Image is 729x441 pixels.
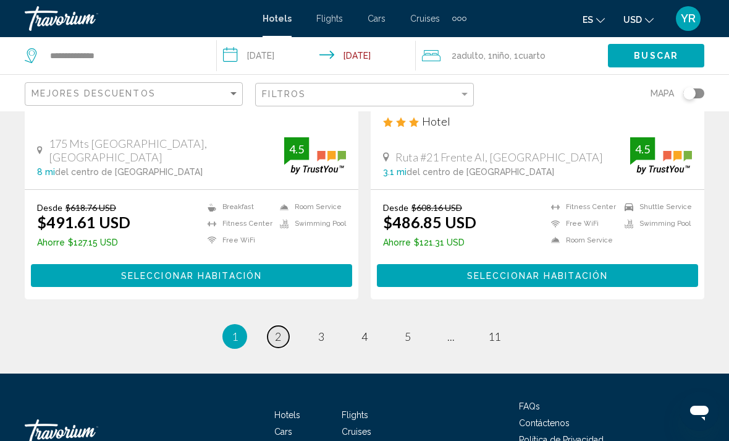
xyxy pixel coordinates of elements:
[31,264,352,287] button: Seleccionar habitación
[583,11,605,28] button: Change language
[274,427,292,437] a: Cars
[217,37,415,74] button: Check-in date: Aug 29, 2025 Check-out date: Sep 2, 2025
[201,218,274,229] li: Fitness Center
[510,47,546,64] span: , 1
[422,114,450,128] span: Hotel
[484,47,510,64] span: , 1
[623,15,642,25] span: USD
[377,264,698,287] button: Seleccionar habitación
[608,44,704,67] button: Buscar
[368,14,386,24] a: Cars
[411,202,462,213] del: $608.16 USD
[519,418,570,428] a: Contáctenos
[65,202,116,213] del: $618.76 USD
[519,401,540,411] a: FAQs
[201,235,274,246] li: Free WiFi
[32,88,156,98] span: Mejores descuentos
[377,267,698,281] a: Seleccionar habitación
[274,218,346,229] li: Swimming Pool
[275,330,281,343] span: 2
[25,6,250,31] a: Travorium
[518,51,546,61] span: Cuarto
[342,410,368,420] a: Flights
[342,427,371,437] a: Cruises
[49,137,284,164] span: 175 Mts [GEOGRAPHIC_DATA], [GEOGRAPHIC_DATA]
[407,167,554,177] span: del centro de [GEOGRAPHIC_DATA]
[545,218,618,229] li: Free WiFi
[651,85,674,102] span: Mapa
[32,89,239,100] mat-select: Sort by
[623,11,654,28] button: Change currency
[545,235,618,246] li: Room Service
[37,238,130,247] p: $127.15 USD
[263,14,292,24] a: Hotels
[25,324,704,349] ul: Pagination
[416,37,608,74] button: Travelers: 2 adults, 1 child
[262,89,306,99] span: Filtros
[447,330,455,343] span: ...
[488,330,500,343] span: 11
[410,14,440,24] a: Cruises
[583,15,593,25] span: es
[37,167,55,177] span: 8 mi
[284,142,309,156] div: 4.5
[630,137,692,174] img: trustyou-badge.svg
[31,267,352,281] a: Seleccionar habitación
[383,114,692,128] div: 3 star Hotel
[318,330,324,343] span: 3
[121,271,262,281] span: Seleccionar habitación
[284,137,346,174] img: trustyou-badge.svg
[618,218,692,229] li: Swimming Pool
[201,202,274,213] li: Breakfast
[680,392,719,431] iframe: Button to launch messaging window
[361,330,368,343] span: 4
[452,47,484,64] span: 2
[492,51,510,61] span: Niño
[37,238,65,247] span: Ahorre
[274,410,300,420] a: Hotels
[55,167,203,177] span: del centro de [GEOGRAPHIC_DATA]
[383,238,476,247] p: $121.31 USD
[681,12,696,25] span: YR
[383,167,407,177] span: 3.1 mi
[672,6,704,32] button: User Menu
[674,88,704,99] button: Toggle map
[232,330,238,343] span: 1
[545,202,618,213] li: Fitness Center
[37,202,62,213] span: Desde
[630,142,655,156] div: 4.5
[618,202,692,213] li: Shuttle Service
[383,238,411,247] span: Ahorre
[37,213,130,231] ins: $491.61 USD
[383,202,408,213] span: Desde
[467,271,608,281] span: Seleccionar habitación
[316,14,343,24] a: Flights
[452,9,466,28] button: Extra navigation items
[274,202,346,213] li: Room Service
[457,51,484,61] span: Adulto
[395,150,603,164] span: Ruta #21 Frente Al, [GEOGRAPHIC_DATA]
[383,213,476,231] ins: $486.85 USD
[405,330,411,343] span: 5
[634,51,678,61] span: Buscar
[255,82,473,108] button: Filter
